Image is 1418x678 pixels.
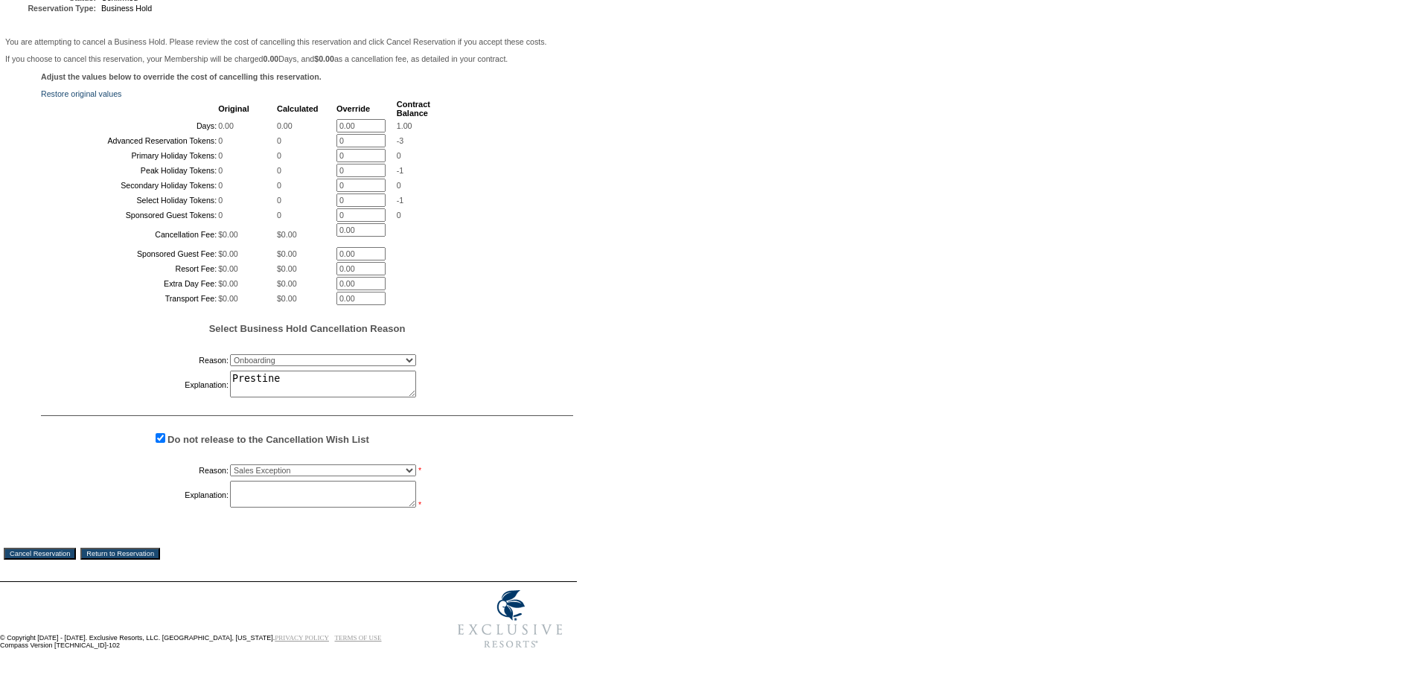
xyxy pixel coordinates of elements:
[218,294,238,303] span: $0.00
[218,264,238,273] span: $0.00
[444,582,577,656] img: Exclusive Resorts
[314,54,334,63] b: $0.00
[277,104,319,113] b: Calculated
[277,196,281,205] span: 0
[42,262,217,275] td: Resort Fee:
[218,151,223,160] span: 0
[277,166,281,175] span: 0
[42,194,217,207] td: Select Holiday Tokens:
[42,277,217,290] td: Extra Day Fee:
[41,72,322,81] b: Adjust the values below to override the cost of cancelling this reservation.
[218,104,249,113] b: Original
[397,211,401,220] span: 0
[397,151,401,160] span: 0
[218,121,234,130] span: 0.00
[264,54,279,63] b: 0.00
[41,323,573,334] h5: Select Business Hold Cancellation Reason
[41,89,121,98] a: Restore original values
[397,181,401,190] span: 0
[397,121,412,130] span: 1.00
[42,208,217,222] td: Sponsored Guest Tokens:
[42,351,229,369] td: Reason:
[275,634,329,642] a: PRIVACY POLICY
[277,181,281,190] span: 0
[218,230,238,239] span: $0.00
[277,294,297,303] span: $0.00
[42,292,217,305] td: Transport Fee:
[397,166,403,175] span: -1
[80,548,160,560] input: Return to Reservation
[277,279,297,288] span: $0.00
[277,230,297,239] span: $0.00
[397,136,403,145] span: -3
[218,249,238,258] span: $0.00
[101,4,152,13] span: Business Hold
[42,247,217,260] td: Sponsored Guest Fee:
[42,481,229,509] td: Explanation:
[5,54,572,63] p: If you choose to cancel this reservation, your Membership will be charged Days, and as a cancella...
[277,136,281,145] span: 0
[5,37,572,46] p: You are attempting to cancel a Business Hold. Please review the cost of cancelling this reservati...
[42,371,229,399] td: Explanation:
[4,548,76,560] input: Cancel Reservation
[397,100,430,118] b: Contract Balance
[277,121,293,130] span: 0.00
[397,196,403,205] span: -1
[42,149,217,162] td: Primary Holiday Tokens:
[42,179,217,192] td: Secondary Holiday Tokens:
[42,119,217,132] td: Days:
[277,211,281,220] span: 0
[277,151,281,160] span: 0
[42,134,217,147] td: Advanced Reservation Tokens:
[218,181,223,190] span: 0
[218,211,223,220] span: 0
[167,434,369,445] label: Do not release to the Cancellation Wish List
[336,104,370,113] b: Override
[218,196,223,205] span: 0
[218,166,223,175] span: 0
[42,461,229,479] td: Reason:
[218,279,238,288] span: $0.00
[7,4,96,13] td: Reservation Type:
[218,136,223,145] span: 0
[42,223,217,246] td: Cancellation Fee:
[335,634,382,642] a: TERMS OF USE
[277,264,297,273] span: $0.00
[42,164,217,177] td: Peak Holiday Tokens:
[277,249,297,258] span: $0.00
